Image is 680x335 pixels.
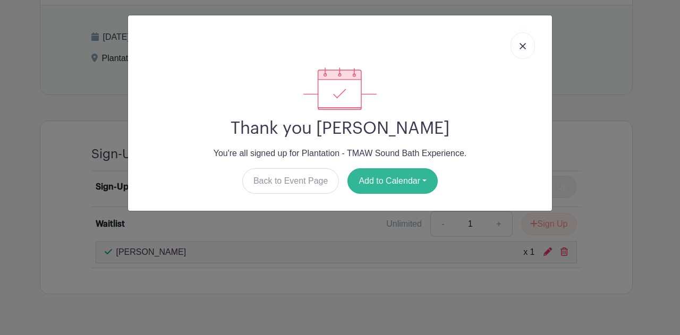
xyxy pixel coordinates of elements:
[303,67,377,110] img: signup_complete-c468d5dda3e2740ee63a24cb0ba0d3ce5d8a4ecd24259e683200fb1569d990c8.svg
[347,168,438,194] button: Add to Calendar
[137,118,543,139] h2: Thank you [PERSON_NAME]
[137,147,543,160] p: You're all signed up for Plantation - TMAW Sound Bath Experience.
[242,168,339,194] a: Back to Event Page
[520,43,526,49] img: close_button-5f87c8562297e5c2d7936805f587ecaba9071eb48480494691a3f1689db116b3.svg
